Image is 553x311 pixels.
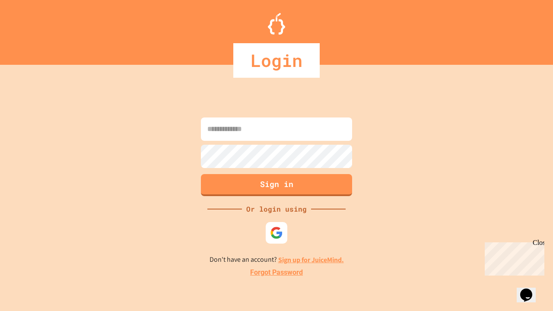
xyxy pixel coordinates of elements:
img: google-icon.svg [270,226,283,239]
div: Chat with us now!Close [3,3,60,55]
img: Logo.svg [268,13,285,35]
iframe: chat widget [517,276,544,302]
iframe: chat widget [481,239,544,276]
div: Or login using [242,204,311,214]
div: Login [233,43,320,78]
button: Sign in [201,174,352,196]
a: Sign up for JuiceMind. [278,255,344,264]
a: Forgot Password [250,267,303,278]
p: Don't have an account? [210,254,344,265]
